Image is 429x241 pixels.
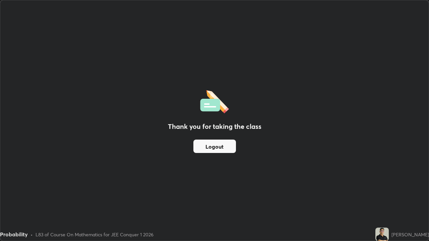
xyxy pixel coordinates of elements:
h2: Thank you for taking the class [168,122,261,132]
div: L83 of Course On Mathematics for JEE Conquer 1 2026 [36,231,154,238]
button: Logout [193,140,236,153]
div: [PERSON_NAME] [391,231,429,238]
div: • [30,231,33,238]
img: 80a8f8f514494e9a843945b90b7e7503.jpg [375,228,389,241]
img: offlineFeedback.1438e8b3.svg [200,88,229,113]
